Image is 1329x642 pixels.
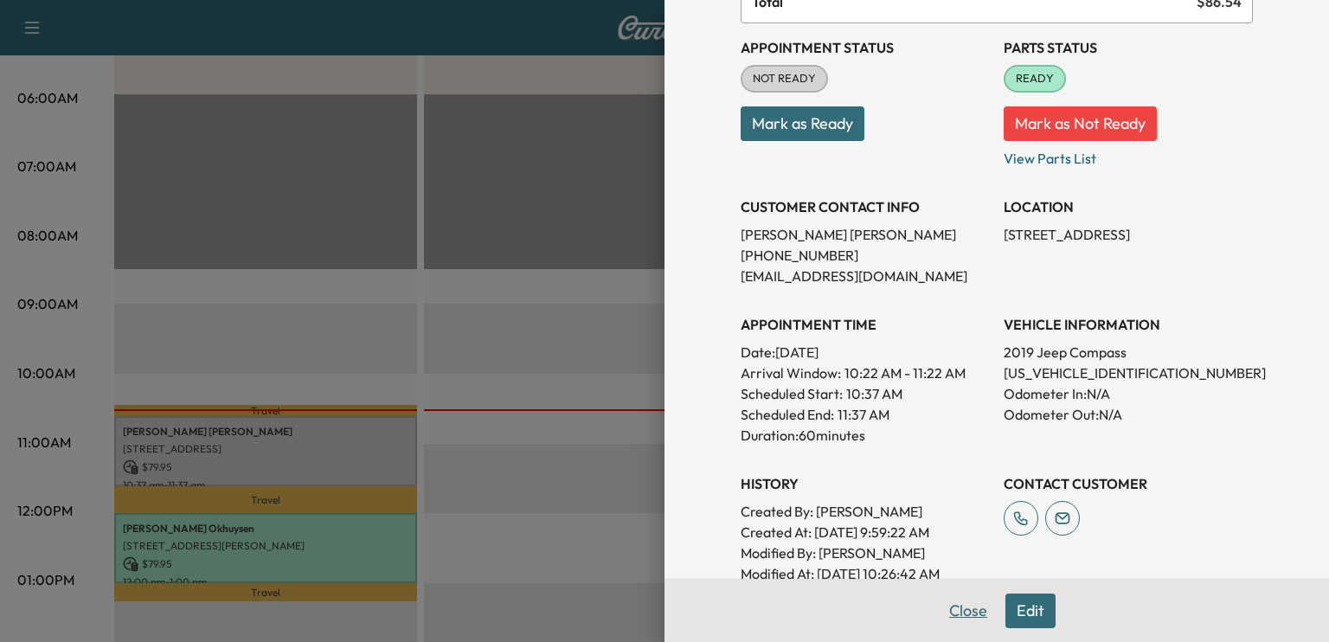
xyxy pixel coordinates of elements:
p: Created By : [PERSON_NAME] [741,501,990,522]
p: Scheduled End: [741,404,834,425]
button: Mark as Ready [741,106,864,141]
h3: APPOINTMENT TIME [741,314,990,335]
p: View Parts List [1004,141,1253,169]
span: 10:22 AM - 11:22 AM [844,363,966,383]
span: READY [1005,70,1064,87]
p: [PHONE_NUMBER] [741,245,990,266]
p: Duration: 60 minutes [741,425,990,446]
p: Date: [DATE] [741,342,990,363]
h3: Appointment Status [741,37,990,58]
p: Modified At : [DATE] 10:26:42 AM [741,563,990,584]
p: Odometer In: N/A [1004,383,1253,404]
button: Close [938,594,998,628]
p: Odometer Out: N/A [1004,404,1253,425]
p: Arrival Window: [741,363,990,383]
h3: History [741,473,990,494]
p: Scheduled Start: [741,383,843,404]
button: Edit [1005,594,1056,628]
p: Created At : [DATE] 9:59:22 AM [741,522,990,542]
h3: LOCATION [1004,196,1253,217]
h3: Parts Status [1004,37,1253,58]
h3: CONTACT CUSTOMER [1004,473,1253,494]
p: 2019 Jeep Compass [1004,342,1253,363]
p: Modified By : [PERSON_NAME] [741,542,990,563]
button: Mark as Not Ready [1004,106,1157,141]
h3: CUSTOMER CONTACT INFO [741,196,990,217]
p: 11:37 AM [838,404,889,425]
p: [EMAIL_ADDRESS][DOMAIN_NAME] [741,266,990,286]
p: [STREET_ADDRESS] [1004,224,1253,245]
span: NOT READY [742,70,826,87]
p: [PERSON_NAME] [PERSON_NAME] [741,224,990,245]
h3: VEHICLE INFORMATION [1004,314,1253,335]
p: 10:37 AM [846,383,902,404]
p: [US_VEHICLE_IDENTIFICATION_NUMBER] [1004,363,1253,383]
